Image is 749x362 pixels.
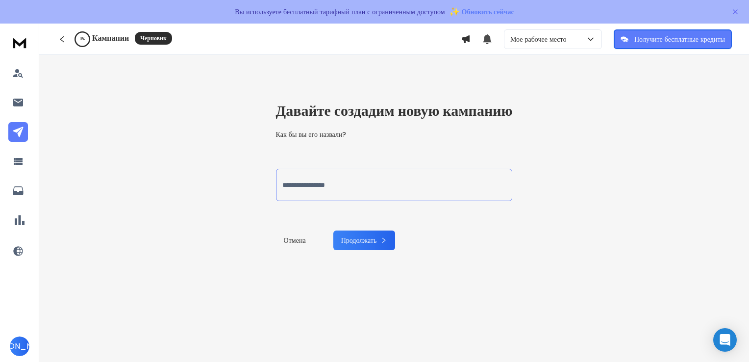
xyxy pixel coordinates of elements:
button: ✨Обновить сейчас [449,2,514,22]
span: ✨ [449,5,460,19]
div: Черновик [135,32,172,45]
h1: Кампании [92,32,129,44]
p: Мое рабочее место [510,34,571,44]
span: Обновить сейчас [462,7,514,17]
button: Получите бесплатные кредиты [614,29,732,49]
p: Как бы вы его назвали? [276,129,513,139]
a: Отмена [276,231,314,250]
p: Вы используете бесплатный тарифный план с ограниченным доступом [235,7,445,17]
p: % [80,36,85,42]
button: [PERSON_NAME] [10,336,29,356]
div: Открыть Интерком Мессенджер [713,328,737,352]
font: Продолжать [341,235,377,245]
button: Продолжать [333,231,396,250]
font: 0 [80,36,82,42]
h1: Давайте создадим новую кампанию [276,102,513,120]
img: лого [10,33,29,52]
p: Получите бесплатные кредиты [634,34,725,44]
